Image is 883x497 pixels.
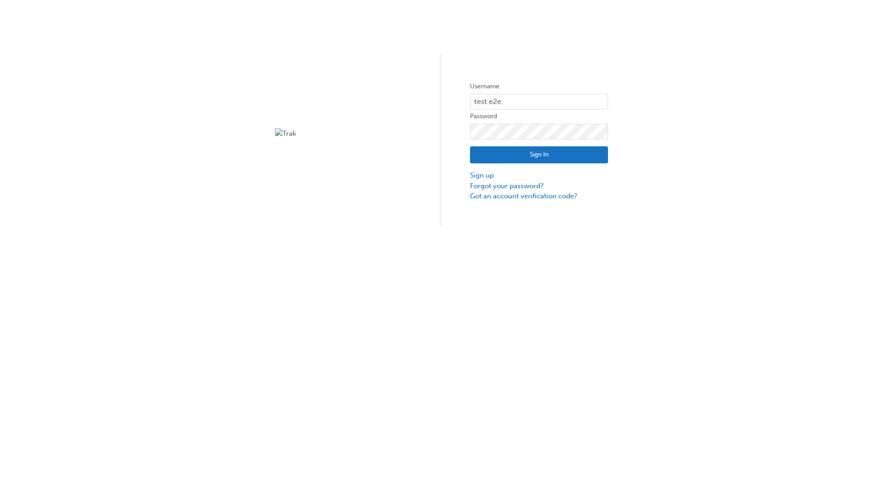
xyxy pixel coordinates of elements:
[470,146,608,164] button: Sign In
[470,94,608,110] input: Username
[470,191,608,202] a: Got an account verification code?
[470,181,608,191] a: Forgot your password?
[470,111,608,122] label: Password
[470,81,608,92] label: Username
[275,128,413,139] img: Trak
[470,170,608,181] a: Sign up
